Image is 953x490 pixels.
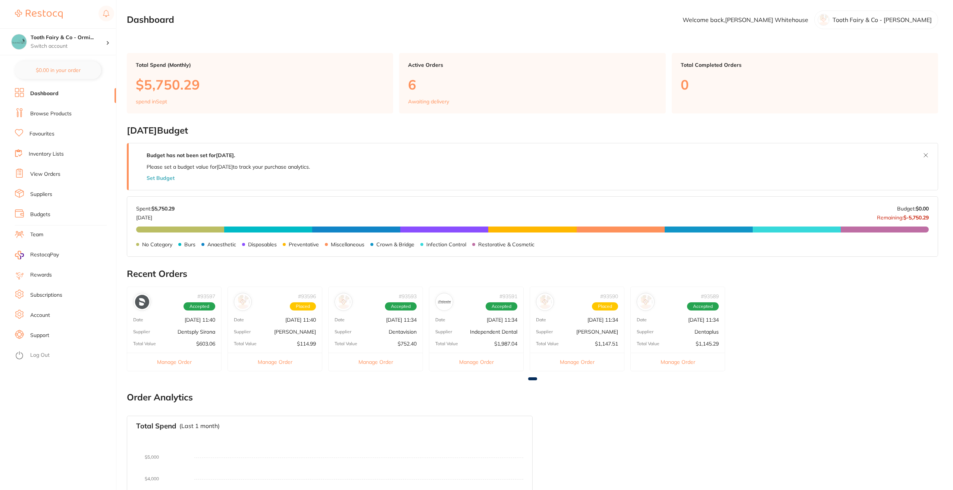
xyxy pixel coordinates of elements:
[298,293,316,299] p: # 93596
[30,352,50,359] a: Log Out
[408,99,449,104] p: Awaiting delivery
[538,295,552,309] img: Henry Schein Halas
[701,293,719,299] p: # 93589
[31,34,106,41] h4: Tooth Fairy & Co - Ormiston
[136,62,384,68] p: Total Spend (Monthly)
[435,329,452,334] p: Supplier
[151,205,175,212] strong: $5,750.29
[329,353,423,371] button: Manage Order
[487,317,517,323] p: [DATE] 11:34
[637,317,647,322] p: Date
[576,329,618,335] p: [PERSON_NAME]
[426,241,466,247] p: Infection Control
[274,329,316,335] p: [PERSON_NAME]
[385,302,417,310] span: Accepted
[234,329,251,334] p: Supplier
[133,329,150,334] p: Supplier
[127,353,221,371] button: Manage Order
[30,271,52,279] a: Rewards
[398,341,417,347] p: $752.40
[15,10,63,19] img: Restocq Logo
[135,295,149,309] img: Dentsply Sirona
[435,317,445,322] p: Date
[184,241,195,247] p: Burs
[15,61,101,79] button: $0.00 in your order
[331,241,364,247] p: Miscellaneous
[437,295,451,309] img: Independent Dental
[289,241,319,247] p: Preventative
[236,295,250,309] img: Adam Dental
[536,317,546,322] p: Date
[637,341,659,346] p: Total Value
[147,164,310,170] p: Please set a budget value for [DATE] to track your purchase analytics.
[185,317,215,323] p: [DATE] 11:40
[478,241,535,247] p: Restorative & Cosmetic
[30,90,59,97] a: Dashboard
[530,353,624,371] button: Manage Order
[127,15,174,25] h2: Dashboard
[408,62,656,68] p: Active Orders
[136,99,167,104] p: spend in Sept
[15,350,114,362] button: Log Out
[486,302,517,310] span: Accepted
[637,329,653,334] p: Supplier
[399,53,665,113] a: Active Orders6Awaiting delivery
[127,53,393,113] a: Total Spend (Monthly)$5,750.29spend inSept
[30,171,60,178] a: View Orders
[197,293,215,299] p: # 93597
[499,293,517,299] p: # 93591
[429,353,523,371] button: Manage Order
[12,34,26,49] img: Tooth Fairy & Co - Ormiston
[196,341,215,347] p: $603.06
[335,341,357,346] p: Total Value
[399,293,417,299] p: # 93593
[335,317,345,322] p: Date
[29,130,54,138] a: Favourites
[536,329,553,334] p: Supplier
[133,341,156,346] p: Total Value
[592,302,618,310] span: Placed
[179,423,220,430] p: (Last 1 month)
[248,241,277,247] p: Disposables
[290,302,316,310] span: Placed
[897,206,929,212] p: Budget:
[683,16,808,23] p: Welcome back, [PERSON_NAME] Whitehouse
[136,77,384,92] p: $5,750.29
[178,329,215,335] p: Dentsply Sirona
[336,295,351,309] img: Dentavision
[30,211,50,218] a: Budgets
[15,251,59,259] a: RestocqPay
[30,231,43,238] a: Team
[207,241,236,247] p: Anaesthetic
[30,110,72,118] a: Browse Products
[30,291,62,299] a: Subscriptions
[595,341,618,347] p: $1,147.51
[688,317,719,323] p: [DATE] 11:34
[136,206,175,212] p: Spent:
[147,175,175,181] button: Set Budget
[681,62,929,68] p: Total Completed Orders
[639,295,653,309] img: Dentaplus
[133,317,143,322] p: Date
[681,77,929,92] p: 0
[877,212,929,221] p: Remaining:
[687,302,719,310] span: Accepted
[234,341,257,346] p: Total Value
[127,269,938,279] h2: Recent Orders
[15,251,24,259] img: RestocqPay
[494,341,517,347] p: $1,987.04
[127,392,938,403] h2: Order Analytics
[470,329,517,335] p: Independent Dental
[376,241,414,247] p: Crown & Bridge
[30,251,59,259] span: RestocqPay
[285,317,316,323] p: [DATE] 11:40
[136,212,175,221] p: [DATE]
[335,329,351,334] p: Supplier
[587,317,618,323] p: [DATE] 11:34
[695,329,719,335] p: Dentaplus
[435,341,458,346] p: Total Value
[30,332,49,339] a: Support
[15,6,63,23] a: Restocq Logo
[408,77,656,92] p: 6
[30,191,52,198] a: Suppliers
